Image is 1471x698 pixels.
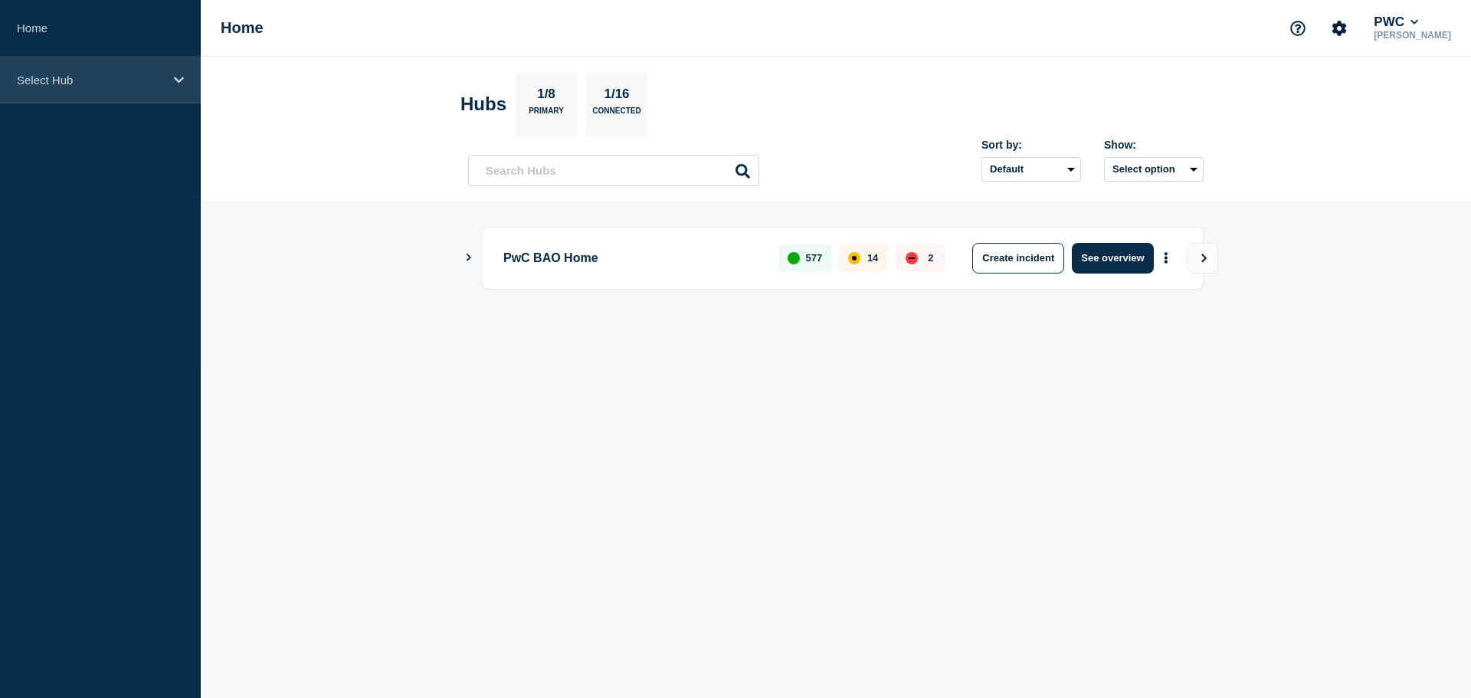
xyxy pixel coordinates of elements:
h2: Hubs [460,93,506,115]
button: Support [1282,12,1314,44]
div: up [788,252,800,264]
div: Sort by: [981,139,1081,151]
p: 577 [806,252,823,264]
button: Account settings [1323,12,1355,44]
button: Create incident [972,243,1064,274]
p: Select Hub [17,74,164,87]
div: Show: [1104,139,1204,151]
button: Show Connected Hubs [465,252,473,264]
p: 14 [867,252,878,264]
p: Primary [529,107,564,123]
p: 2 [928,252,933,264]
input: Search Hubs [468,155,759,186]
h1: Home [221,19,264,37]
select: Sort by [981,157,1081,182]
p: Connected [592,107,640,123]
button: View [1188,243,1218,274]
div: down [906,252,918,264]
p: PwC BAO Home [503,243,762,274]
button: More actions [1156,244,1176,272]
button: See overview [1072,243,1153,274]
button: PWC [1371,15,1421,30]
div: affected [848,252,860,264]
button: Select option [1104,157,1204,182]
p: 1/16 [598,87,635,107]
p: 1/8 [532,87,562,107]
p: [PERSON_NAME] [1371,30,1454,41]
